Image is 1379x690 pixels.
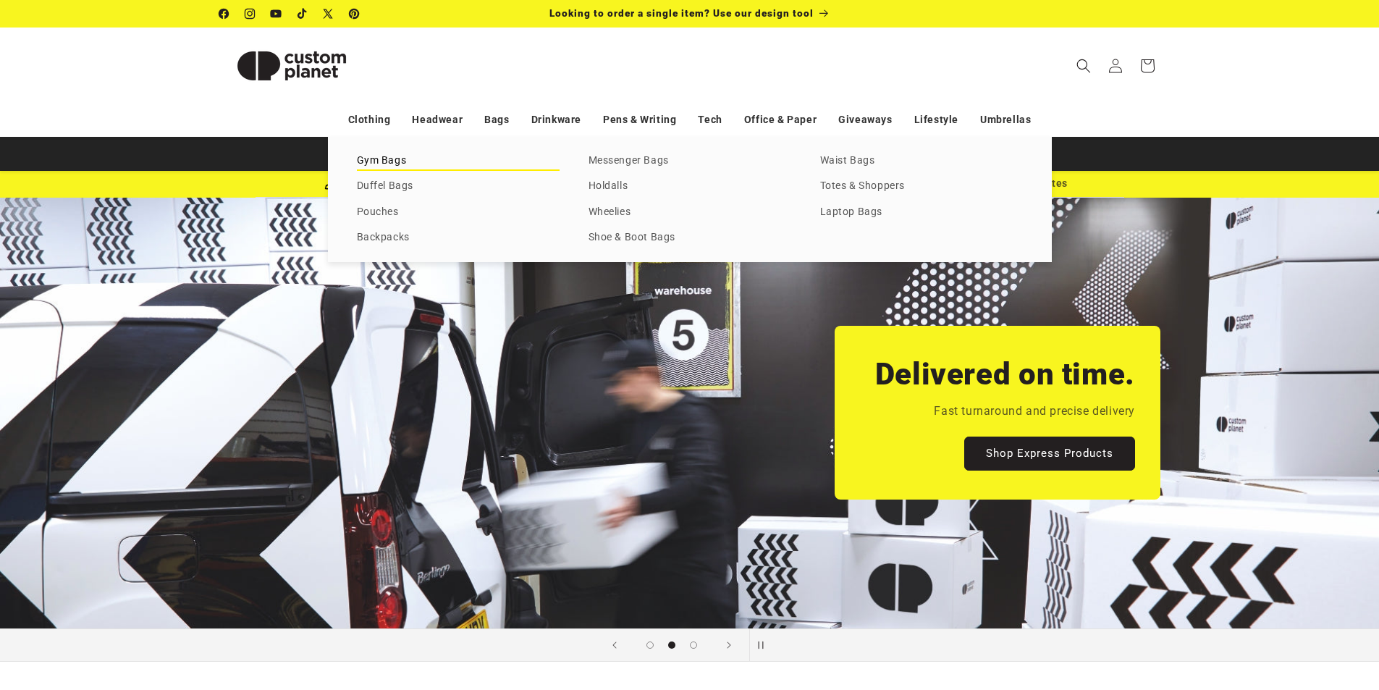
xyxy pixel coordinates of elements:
p: Fast turnaround and precise delivery [934,401,1135,422]
a: Bags [484,107,509,132]
a: Wheelies [589,203,791,222]
a: Laptop Bags [820,203,1023,222]
img: Custom Planet [219,33,364,98]
button: Pause slideshow [749,629,781,661]
a: Pouches [357,203,560,222]
a: Waist Bags [820,151,1023,171]
a: Pens & Writing [603,107,676,132]
a: Office & Paper [744,107,817,132]
a: Totes & Shoppers [820,177,1023,196]
a: Backpacks [357,228,560,248]
h2: Delivered on time. [874,355,1134,394]
a: Umbrellas [980,107,1031,132]
a: Shoe & Boot Bags [589,228,791,248]
a: Duffel Bags [357,177,560,196]
button: Previous slide [599,629,631,661]
button: Load slide 1 of 3 [639,634,661,656]
a: Drinkware [531,107,581,132]
summary: Search [1068,50,1100,82]
a: Shop Express Products [964,437,1135,471]
a: Messenger Bags [589,151,791,171]
a: Gym Bags [357,151,560,171]
a: Holdalls [589,177,791,196]
a: Tech [698,107,722,132]
a: Headwear [412,107,463,132]
button: Load slide 3 of 3 [683,634,704,656]
button: Next slide [713,629,745,661]
button: Load slide 2 of 3 [661,634,683,656]
a: Custom Planet [214,28,369,104]
a: Giveaways [838,107,892,132]
a: Lifestyle [914,107,958,132]
iframe: Chat Widget [1137,534,1379,690]
span: Looking to order a single item? Use our design tool [549,7,814,19]
a: Clothing [348,107,391,132]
